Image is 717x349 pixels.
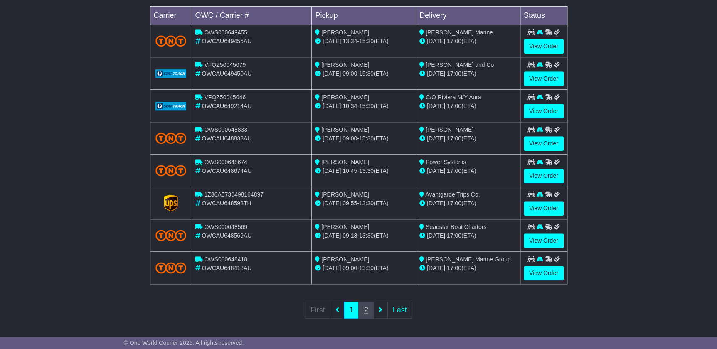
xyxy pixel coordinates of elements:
[204,29,247,36] span: OWS000649455
[315,199,412,208] div: - (ETA)
[164,195,178,211] img: GetCarrierServiceLogo
[155,133,187,144] img: TNT_Domestic.png
[323,200,341,206] span: [DATE]
[359,167,374,174] span: 13:30
[204,224,247,230] span: OWS000648569
[323,135,341,142] span: [DATE]
[359,38,374,44] span: 15:30
[312,7,416,25] td: Pickup
[524,39,564,54] a: View Order
[155,69,187,78] img: GetCarrierServiceLogo
[202,38,251,44] span: OWCAU649455AU
[202,167,251,174] span: OWCAU648674AU
[155,102,187,110] img: GetCarrierServiceLogo
[427,167,445,174] span: [DATE]
[426,224,486,230] span: Seaestar Boat Charters
[315,37,412,46] div: - (ETA)
[204,256,247,263] span: OWS000648418
[359,232,374,239] span: 13:30
[359,265,374,271] span: 13:30
[387,302,412,319] a: Last
[427,103,445,109] span: [DATE]
[202,265,251,271] span: OWCAU648418AU
[204,61,246,68] span: VFQZ50045079
[447,135,461,142] span: 17:00
[202,200,251,206] span: OWCAU648598TH
[321,61,369,68] span: [PERSON_NAME]
[315,264,412,273] div: - (ETA)
[204,94,246,101] span: VFQZ50045046
[204,159,247,165] span: OWS000648674
[524,136,564,151] a: View Order
[323,38,341,44] span: [DATE]
[323,265,341,271] span: [DATE]
[359,135,374,142] span: 15:30
[447,103,461,109] span: 17:00
[323,167,341,174] span: [DATE]
[150,7,192,25] td: Carrier
[524,71,564,86] a: View Order
[419,134,517,143] div: (ETA)
[202,70,251,77] span: OWCAU649450AU
[419,231,517,240] div: (ETA)
[426,256,511,263] span: [PERSON_NAME] Marine Group
[315,231,412,240] div: - (ETA)
[155,262,187,273] img: TNT_Domestic.png
[323,70,341,77] span: [DATE]
[447,70,461,77] span: 17:00
[427,135,445,142] span: [DATE]
[425,191,480,198] span: Avantgarde Trips Co.
[520,7,567,25] td: Status
[202,232,251,239] span: OWCAU648569AU
[323,103,341,109] span: [DATE]
[204,126,247,133] span: OWS000648833
[426,126,473,133] span: [PERSON_NAME]
[447,167,461,174] span: 17:00
[323,232,341,239] span: [DATE]
[524,266,564,280] a: View Order
[358,302,373,319] a: 2
[359,200,374,206] span: 13:30
[321,191,369,198] span: [PERSON_NAME]
[426,61,494,68] span: [PERSON_NAME] and Co
[155,230,187,241] img: TNT_Domestic.png
[427,232,445,239] span: [DATE]
[426,94,481,101] span: C/O Riviera M/Y Aura
[427,200,445,206] span: [DATE]
[524,104,564,118] a: View Order
[419,167,517,175] div: (ETA)
[524,201,564,216] a: View Order
[321,159,369,165] span: [PERSON_NAME]
[192,7,312,25] td: OWC / Carrier #
[342,265,357,271] span: 09:00
[447,200,461,206] span: 17:00
[427,265,445,271] span: [DATE]
[427,38,445,44] span: [DATE]
[342,232,357,239] span: 09:18
[315,134,412,143] div: - (ETA)
[419,69,517,78] div: (ETA)
[342,167,357,174] span: 10:45
[342,38,357,44] span: 13:34
[321,256,369,263] span: [PERSON_NAME]
[321,94,369,101] span: [PERSON_NAME]
[321,126,369,133] span: [PERSON_NAME]
[155,165,187,176] img: TNT_Domestic.png
[315,69,412,78] div: - (ETA)
[427,70,445,77] span: [DATE]
[321,224,369,230] span: [PERSON_NAME]
[416,7,520,25] td: Delivery
[426,159,466,165] span: Power Systems
[419,102,517,111] div: (ETA)
[447,232,461,239] span: 17:00
[359,70,374,77] span: 15:30
[419,264,517,273] div: (ETA)
[342,103,357,109] span: 10:34
[202,103,251,109] span: OWCAU649214AU
[344,302,359,319] a: 1
[204,191,263,198] span: 1Z30A5730498164897
[447,265,461,271] span: 17:00
[447,38,461,44] span: 17:00
[155,35,187,47] img: TNT_Domestic.png
[342,135,357,142] span: 09:00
